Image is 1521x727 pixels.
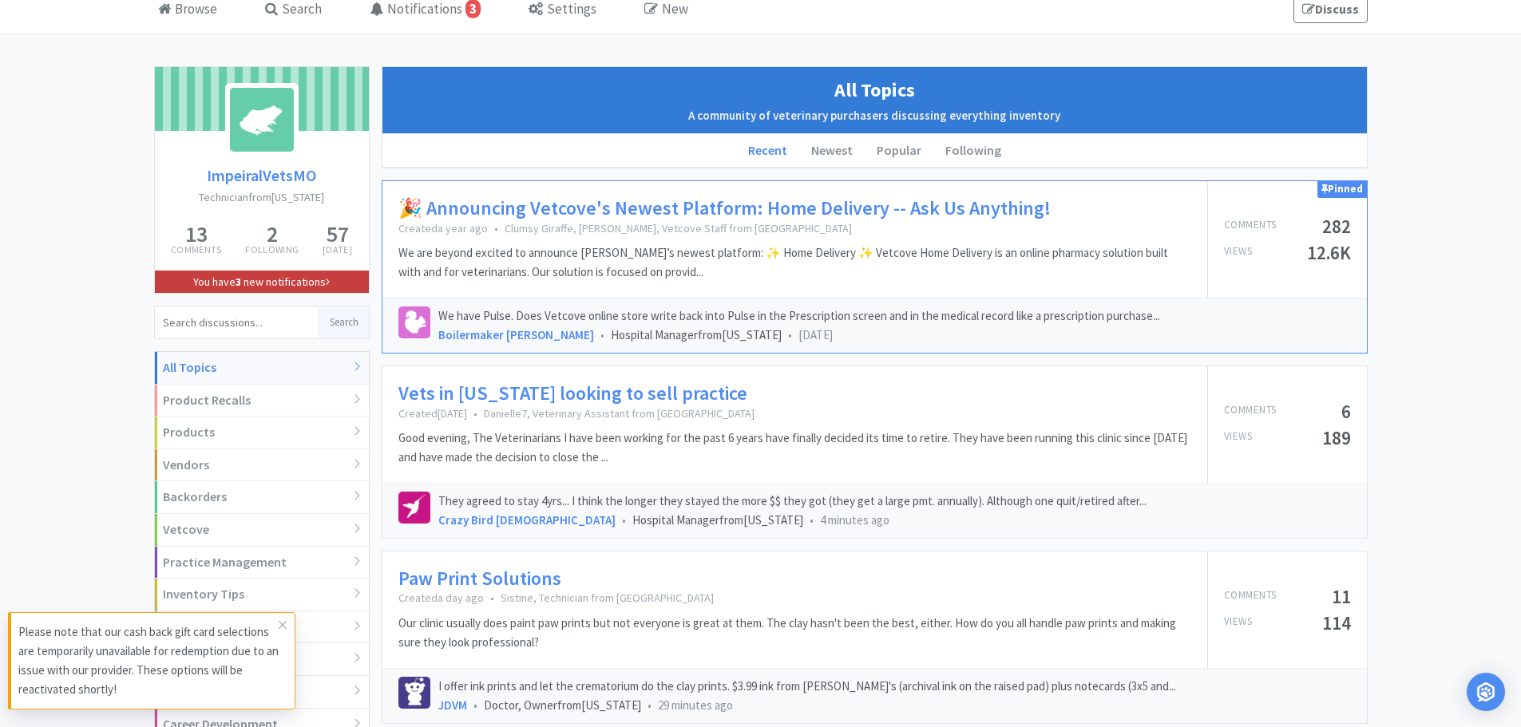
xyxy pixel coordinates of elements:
[155,579,369,611] div: Inventory Tips
[398,382,747,405] a: Vets in [US_STATE] looking to sell practice
[155,352,369,385] div: All Topics
[473,697,477,713] span: •
[1322,614,1351,632] h5: 114
[438,511,1351,530] div: Hospital Manager from [US_STATE]
[438,326,1351,345] div: Hospital Manager from [US_STATE]
[933,134,1013,168] li: Following
[155,449,369,482] div: Vendors
[438,697,467,713] a: JDVM
[1224,402,1277,421] p: Comments
[155,306,319,338] input: Search discussions...
[648,697,652,713] span: •
[390,106,1359,125] h2: A community of veterinary purchasers discussing everything inventory
[398,614,1191,652] p: Our clinic usually does paint paw prints but not everyone is great at them. The clay hasn't been ...
[398,197,1051,220] a: 🎉 Announcing Vetcove's Newest Platform: Home Delivery -- Ask Us Anything!
[600,327,604,342] span: •
[236,275,241,289] strong: 3
[155,417,369,449] div: Products
[438,327,594,342] a: Boilermaker [PERSON_NAME]
[1317,181,1367,198] div: Pinned
[155,163,369,188] a: ImpeiralVetsMO
[438,512,616,527] a: Crazy Bird [DEMOGRAPHIC_DATA]
[1307,243,1351,262] h5: 12.6K
[155,514,369,547] div: Vetcove
[865,134,933,168] li: Popular
[799,134,865,168] li: Newest
[1224,217,1277,235] p: Comments
[245,245,299,255] p: Following
[473,406,477,421] span: •
[798,327,833,342] span: [DATE]
[398,591,1191,605] p: Created a day ago Sistine, Technician from [GEOGRAPHIC_DATA]
[398,221,1191,235] p: Created a year ago Clumsy Giraffe, [PERSON_NAME], Vetcove Staff from [GEOGRAPHIC_DATA]
[1467,673,1505,711] div: Open Intercom Messenger
[1322,429,1351,447] h5: 189
[171,245,221,255] p: Comments
[1332,587,1351,606] h5: 11
[323,223,352,245] h5: 57
[155,385,369,417] div: Product Recalls
[438,492,1351,511] p: They agreed to stay 4yrs... I think the longer they stayed the more $$ they got (they get a large...
[245,223,299,245] h5: 2
[438,306,1351,326] p: We have Pulse. Does Vetcove online store write back into Pulse in the Prescription screen and in ...
[398,406,1191,421] p: Created [DATE] Danielle7, Veterinary Assistant from [GEOGRAPHIC_DATA]
[820,512,889,527] span: 4 minutes ago
[398,429,1191,467] p: Good evening, The Veterinarians I have been working for the past 6 years have finally decided its...
[1322,217,1351,235] h5: 282
[810,512,814,527] span: •
[390,75,1359,105] h1: All Topics
[155,271,369,293] a: You have3 new notifications
[171,223,221,245] h5: 13
[398,243,1191,282] p: We are beyond excited to announce [PERSON_NAME]’s newest platform: ✨ Home Delivery ✨ Vetcove Home...
[658,697,733,713] span: 29 minutes ago
[18,622,279,699] p: Please note that our cash back gift card selections are temporarily unavailable for redemption du...
[323,245,352,255] p: [DATE]
[1341,402,1351,421] h5: 6
[494,221,498,235] span: •
[1224,614,1253,632] p: Views
[438,696,1351,715] div: Doctor, Owner from [US_STATE]
[438,677,1351,696] p: I offer ink prints and let the crematorium do the clay prints. $3.99 ink from [PERSON_NAME]'s (ar...
[155,188,369,206] h2: Technician from [US_STATE]
[398,567,561,591] a: Paw Print Solutions
[736,134,799,168] li: Recent
[490,591,494,605] span: •
[155,547,369,579] div: Practice Management
[319,306,369,338] button: Search
[1224,429,1253,447] p: Views
[788,327,792,342] span: •
[155,611,369,644] div: Staff Issues
[1224,243,1253,262] p: Views
[155,481,369,514] div: Backorders
[622,512,626,527] span: •
[1224,587,1277,606] p: Comments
